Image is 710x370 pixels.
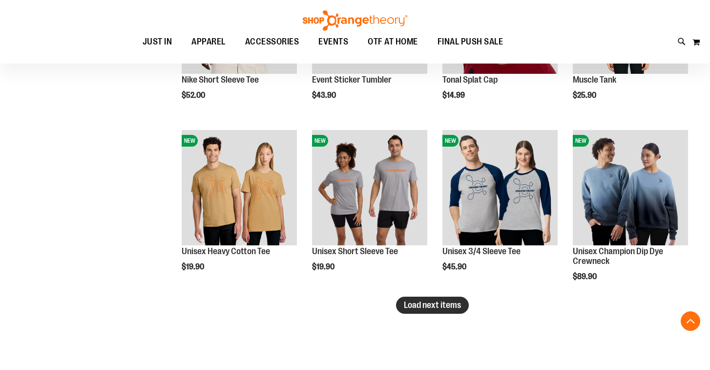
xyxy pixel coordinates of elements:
img: Unisex Short Sleeve Tee [312,130,427,245]
div: product [568,125,693,306]
span: NEW [182,135,198,147]
a: Muscle Tank [573,75,616,85]
img: Unisex Heavy Cotton Tee [182,130,297,245]
button: Load next items [396,297,469,314]
div: product [438,125,563,296]
span: $19.90 [312,262,336,271]
a: Unisex Champion Dip Dye CrewneckNEW [573,130,688,247]
a: APPAREL [182,31,235,53]
span: EVENTS [318,31,348,53]
span: NEW [312,135,328,147]
span: ACCESSORIES [245,31,299,53]
span: JUST IN [143,31,172,53]
img: Unisex Champion Dip Dye Crewneck [573,130,688,245]
span: FINAL PUSH SALE [438,31,503,53]
span: Load next items [404,300,461,310]
a: Nike Short Sleeve Tee [182,75,259,85]
a: Unisex 3/4 Sleeve Tee [442,246,521,256]
a: JUST IN [133,31,182,53]
img: Shop Orangetheory [301,10,409,31]
span: $19.90 [182,262,206,271]
a: Tonal Splat Cap [442,75,498,85]
span: APPAREL [191,31,226,53]
a: Unisex Short Sleeve Tee [312,246,398,256]
span: $25.90 [573,91,598,100]
span: $14.99 [442,91,466,100]
span: OTF AT HOME [368,31,418,53]
a: FINAL PUSH SALE [428,31,513,53]
a: EVENTS [309,31,358,53]
span: NEW [573,135,589,147]
a: Unisex 3/4 Sleeve TeeNEW [442,130,558,247]
a: Unisex Heavy Cotton TeeNEW [182,130,297,247]
div: product [307,125,432,296]
img: Unisex 3/4 Sleeve Tee [442,130,558,245]
a: Unisex Champion Dip Dye Crewneck [573,246,663,266]
span: $45.90 [442,262,468,271]
span: $89.90 [573,272,598,281]
span: NEW [442,135,459,147]
a: Event Sticker Tumbler [312,75,392,85]
a: Unisex Heavy Cotton Tee [182,246,270,256]
button: Back To Top [681,311,700,331]
a: OTF AT HOME [358,31,428,53]
span: $52.00 [182,91,207,100]
div: product [177,125,302,296]
a: ACCESSORIES [235,31,309,53]
span: $43.90 [312,91,337,100]
a: Unisex Short Sleeve TeeNEW [312,130,427,247]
